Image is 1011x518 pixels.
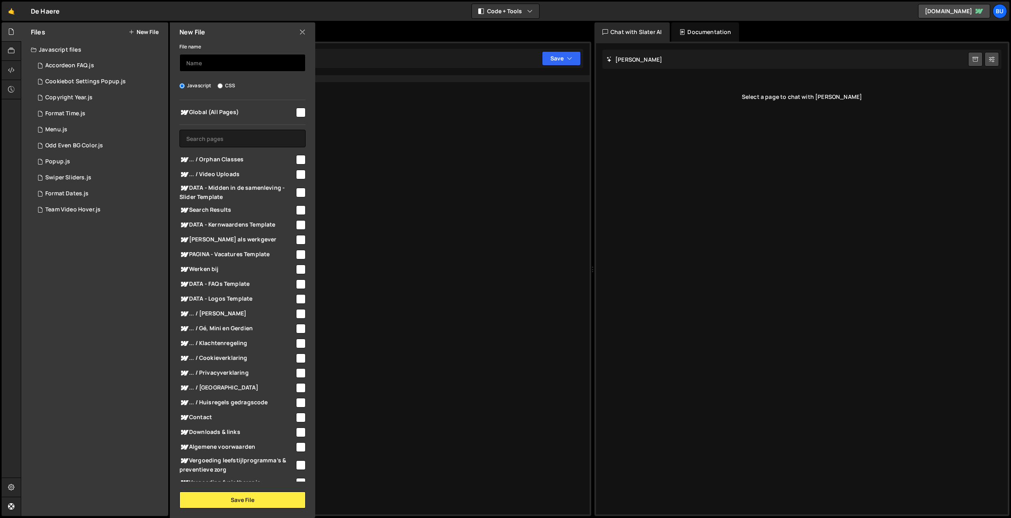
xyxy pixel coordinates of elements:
[31,154,168,170] div: 17043/46852.js
[31,186,168,202] div: 17043/46854.js
[179,43,201,51] label: File name
[179,205,295,215] span: Search Results
[179,28,205,36] h2: New File
[179,82,211,90] label: Javascript
[179,220,295,230] span: DATA - Kernwaardens Template
[45,190,89,197] div: Format Dates.js
[179,155,295,165] span: ... / Orphan Classes
[2,2,21,21] a: 🤙
[31,58,168,74] div: 17043/46857.js
[179,413,295,422] span: Contact
[45,94,93,101] div: Copyright Year.js
[542,51,581,66] button: Save
[179,353,295,363] span: ... / Cookieverklaring
[31,74,168,90] div: 17043/46853.js
[179,383,295,393] span: ... / [GEOGRAPHIC_DATA]
[218,82,235,90] label: CSS
[179,324,295,333] span: ... / Gé, Mini en Gerdien
[31,202,168,218] div: 17043/46861.js
[31,28,45,36] h2: Files
[594,22,670,42] div: Chat with Slater AI
[606,56,662,63] h2: [PERSON_NAME]
[179,339,295,348] span: ... / Klachtenregeling
[671,22,739,42] div: Documentation
[472,4,539,18] button: Code + Tools
[179,294,295,304] span: DATA - Logos Template
[31,122,168,138] div: 17043/46859.js
[45,126,67,133] div: Menu.js
[31,106,168,122] div: 17043/46855.js
[179,130,306,147] input: Search pages
[21,42,168,58] div: Javascript files
[45,110,85,117] div: Format Time.js
[179,368,295,378] span: ... / Privacyverklaring
[129,29,159,35] button: New File
[179,83,185,88] input: Javascript
[918,4,990,18] a: [DOMAIN_NAME]
[45,206,101,213] div: Team Video Hover.js
[31,138,168,154] div: 17043/46858.js
[179,265,295,274] span: Werken bij
[45,78,126,85] div: Cookiebot Settings Popup.js
[45,62,94,69] div: Accordeon FAQ.js
[179,428,295,437] span: Downloads & links
[179,183,295,201] span: DATA - Midden in de samenleving - Slider Template
[179,250,295,259] span: PAGINA - Vacatures Template
[179,478,295,488] span: Vergoeding fysiotherapie
[31,170,168,186] div: 17043/46851.js
[179,398,295,408] span: ... / Huisregels gedragscode
[993,4,1007,18] a: Bu
[179,54,306,72] input: Name
[45,158,70,165] div: Popup.js
[45,174,91,181] div: Swiper Sliders.js
[31,90,168,106] div: 17043/46856.js
[218,83,223,88] input: CSS
[179,442,295,452] span: Algemene voorwaarden
[179,235,295,245] span: [PERSON_NAME] als werkgever
[179,170,295,179] span: ... / Video Uploads
[179,279,295,289] span: DATA - FAQs Template
[45,142,103,149] div: Odd Even BG Color.js
[179,456,295,474] span: Vergoeding leefstijlprogramma’s & preventieve zorg
[179,492,306,508] button: Save File
[179,309,295,319] span: ... / [PERSON_NAME]
[602,81,1001,113] div: Select a page to chat with [PERSON_NAME]
[31,6,60,16] div: De Haere
[179,108,295,117] span: Global (All Pages)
